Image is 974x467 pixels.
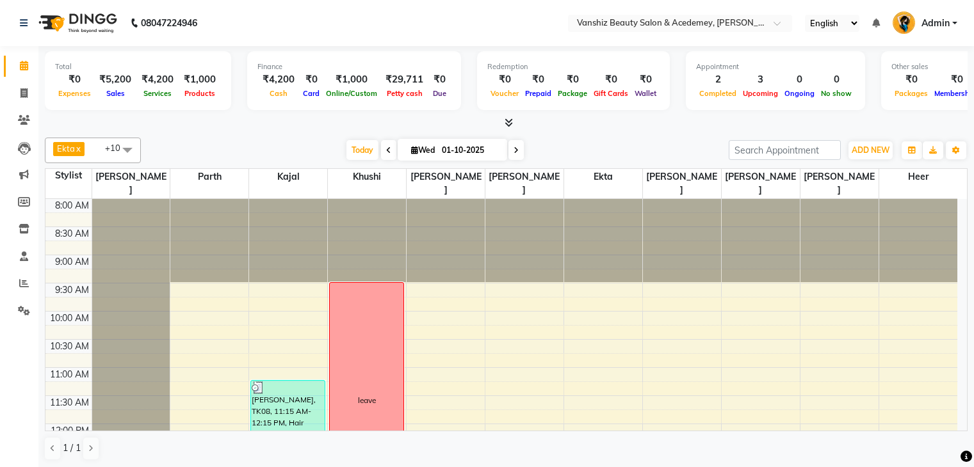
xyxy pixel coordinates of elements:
[564,169,642,185] span: Ekta
[94,72,136,87] div: ₹5,200
[136,72,179,87] div: ₹4,200
[105,143,130,153] span: +10
[800,169,879,198] span: [PERSON_NAME]
[257,72,300,87] div: ₹4,200
[848,141,893,159] button: ADD NEW
[53,199,92,212] div: 8:00 AM
[47,368,92,381] div: 11:00 AM
[522,89,555,98] span: Prepaid
[487,89,522,98] span: Voucher
[53,283,92,297] div: 9:30 AM
[251,381,325,434] div: [PERSON_NAME], TK08, 11:15 AM-12:15 PM, Hair Treatment - [MEDICAL_DATA] Tretment
[48,424,92,438] div: 12:00 PM
[257,61,451,72] div: Finance
[722,169,800,198] span: [PERSON_NAME]
[522,72,555,87] div: ₹0
[696,89,740,98] span: Completed
[249,169,327,185] span: kajal
[92,169,170,198] span: [PERSON_NAME]
[879,169,957,185] span: Heer
[487,61,660,72] div: Redemption
[380,72,428,87] div: ₹29,711
[740,72,781,87] div: 3
[555,89,590,98] span: Package
[781,72,818,87] div: 0
[428,72,451,87] div: ₹0
[53,255,92,269] div: 9:00 AM
[33,5,120,41] img: logo
[55,89,94,98] span: Expenses
[438,141,502,160] input: 2025-10-01
[55,61,221,72] div: Total
[323,89,380,98] span: Online/Custom
[485,169,564,198] span: [PERSON_NAME]
[75,143,81,154] a: x
[407,169,485,198] span: [PERSON_NAME]
[63,441,81,455] span: 1 / 1
[740,89,781,98] span: Upcoming
[266,89,291,98] span: Cash
[55,72,94,87] div: ₹0
[141,5,197,41] b: 08047224946
[590,72,631,87] div: ₹0
[696,72,740,87] div: 2
[53,227,92,241] div: 8:30 AM
[140,89,175,98] span: Services
[358,395,376,406] div: leave
[300,72,323,87] div: ₹0
[891,89,931,98] span: Packages
[323,72,380,87] div: ₹1,000
[631,89,660,98] span: Wallet
[47,312,92,325] div: 10:00 AM
[631,72,660,87] div: ₹0
[487,72,522,87] div: ₹0
[818,72,855,87] div: 0
[181,89,218,98] span: Products
[47,340,92,353] div: 10:30 AM
[590,89,631,98] span: Gift Cards
[893,12,915,34] img: Admin
[103,89,128,98] span: Sales
[852,145,889,155] span: ADD NEW
[696,61,855,72] div: Appointment
[781,89,818,98] span: Ongoing
[921,17,950,30] span: Admin
[300,89,323,98] span: Card
[170,169,248,185] span: parth
[384,89,426,98] span: Petty cash
[328,169,406,185] span: khushi
[179,72,221,87] div: ₹1,000
[729,140,841,160] input: Search Appointment
[45,169,92,182] div: Stylist
[47,396,92,409] div: 11:30 AM
[408,145,438,155] span: Wed
[818,89,855,98] span: No show
[891,72,931,87] div: ₹0
[430,89,450,98] span: Due
[643,169,721,198] span: [PERSON_NAME]
[57,143,75,154] span: Ekta
[555,72,590,87] div: ₹0
[346,140,378,160] span: Today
